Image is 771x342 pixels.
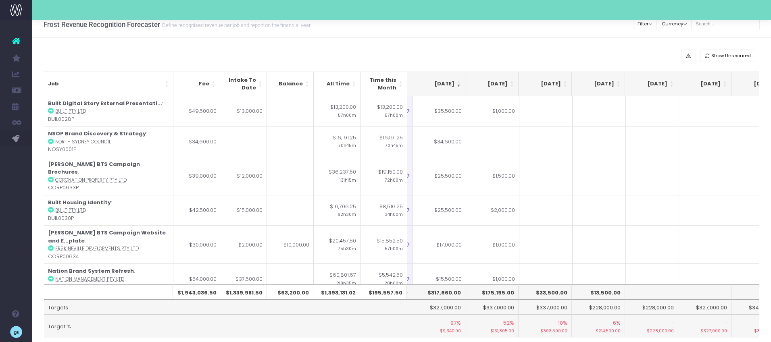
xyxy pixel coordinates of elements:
[314,72,360,96] th: All Time: activate to sort column ascending
[519,284,572,300] th: $33,500.00
[413,195,466,226] td: $25,500.00
[44,315,408,337] td: Target %
[465,299,519,315] td: $337,000.00
[48,160,140,176] strong: [PERSON_NAME] BTS Campaign Brochures
[55,276,124,282] abbr: Nation Management Pty Ltd
[413,263,466,294] td: $15,500.00
[466,157,519,195] td: $1,500.00
[173,263,221,294] td: $54,000.00
[572,284,625,300] th: $13,500.00
[173,96,221,126] td: $49,500.00
[613,319,621,327] span: 6%
[173,72,220,96] th: Fee: activate to sort column ascending
[360,157,407,195] td: $19,150.00
[678,72,731,96] th: Feb 26: activate to sort column ascending
[385,111,403,118] small: 57h00m
[360,195,407,226] td: $8,516.25
[625,72,678,96] th: Jan 26: activate to sort column ascending
[314,195,360,226] td: $16,706.25
[48,199,111,206] strong: Built Housing Identity
[523,327,567,334] small: -$303,500.00
[450,319,461,327] span: 97%
[55,177,127,183] abbr: Coronation Property Pty Ltd
[267,284,314,300] th: $63,200.00
[413,225,466,263] td: $17,000.00
[678,299,731,315] td: $327,000.00
[700,50,756,62] button: Show Unsecured
[314,96,360,126] td: $13,200.00
[173,195,221,226] td: $42,500.00
[338,210,356,218] small: 62h30m
[220,225,267,263] td: $2,000.00
[48,130,146,137] strong: NSOP Brand Discovery & Strategy
[338,141,356,149] small: 70h45m
[55,139,111,145] abbr: North Sydney Council
[44,299,408,315] td: Targets
[360,126,407,157] td: $16,191.25
[629,327,674,334] small: -$228,000.00
[466,195,519,226] td: $2,000.00
[413,96,466,126] td: $35,500.00
[44,21,310,29] h3: Frost Revenue Recognition Forecaster
[314,263,360,294] td: $60,801.67
[267,72,314,96] th: Balance: activate to sort column ascending
[267,225,314,263] td: $10,000.00
[44,225,173,263] td: : CORP00634
[220,157,267,195] td: $12,000.00
[48,99,162,107] strong: Built Digital Story External Presentati...
[48,229,166,245] strong: [PERSON_NAME] BTS Campaign Website and E...plate
[55,108,86,114] abbr: Built Pty Ltd
[360,284,407,300] th: $195,557.50
[340,176,356,183] small: 131h15m
[572,72,625,96] th: Dec 25: activate to sort column ascending
[691,18,760,30] input: Search...
[558,319,567,327] span: 10%
[314,225,360,263] td: $20,457.50
[173,126,221,157] td: $34,600.00
[385,176,403,183] small: 72h00m
[384,279,403,286] small: 20h00m
[633,18,657,30] button: Filter
[519,299,572,315] td: $337,000.00
[519,72,572,96] th: Nov 25: activate to sort column ascending
[314,284,360,300] th: $1,393,131.02
[385,210,403,218] small: 34h00m
[44,157,173,195] td: : CORP0633P
[338,111,356,118] small: 57h00m
[385,141,403,149] small: 70h45m
[625,299,678,315] td: $228,000.00
[657,18,692,30] button: Currency
[336,279,356,286] small: 218h35m
[220,284,267,300] th: $1,339,981.50
[220,72,267,96] th: Intake To Date: activate to sort column ascending
[220,263,267,294] td: $37,500.00
[160,21,310,29] small: Define recognised revenue per job and report on the financial year
[44,263,173,294] td: : NATI0001P
[44,126,173,157] td: : NOSY0001P
[338,245,356,252] small: 75h30m
[220,195,267,226] td: $15,000.00
[466,225,519,263] td: $1,000.00
[360,96,407,126] td: $13,200.00
[503,319,514,327] span: 52%
[671,319,674,327] span: -
[44,195,173,226] td: : BUIL0030P
[44,96,173,126] td: : BUIL0028P
[413,157,466,195] td: $25,500.00
[576,327,621,334] small: -$214,500.00
[44,72,173,96] th: Job: activate to sort column ascending
[173,225,221,263] td: $30,000.00
[412,284,465,300] th: $317,660.00
[173,157,221,195] td: $39,000.00
[314,157,360,195] td: $36,237.50
[360,72,407,96] th: Time this Month: activate to sort column ascending
[682,327,727,334] small: -$327,000.00
[466,263,519,294] td: $1,000.00
[412,299,465,315] td: $327,000.00
[412,72,465,96] th: Sep 25: activate to sort column ascending
[465,284,519,300] th: $175,195.00
[173,284,221,300] th: $1,943,036.50
[466,96,519,126] td: $1,000.00
[385,245,403,252] small: 57h00m
[413,126,466,157] td: $34,600.00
